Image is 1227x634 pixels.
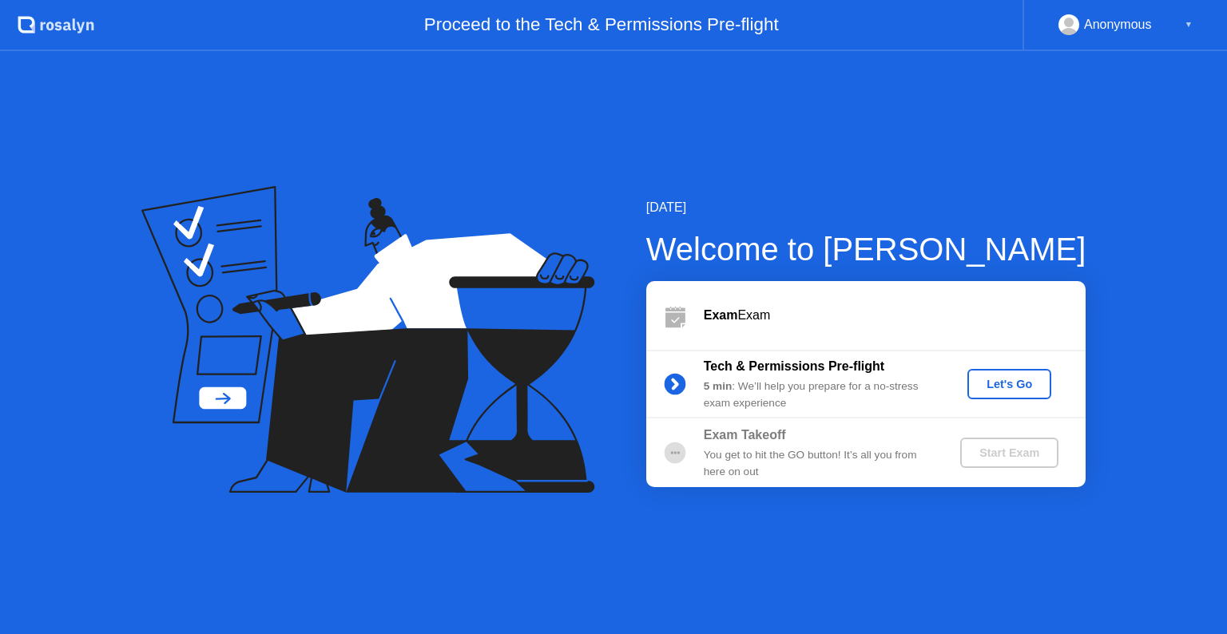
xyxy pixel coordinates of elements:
[704,378,934,411] div: : We’ll help you prepare for a no-stress exam experience
[1185,14,1193,35] div: ▼
[704,308,738,322] b: Exam
[704,447,934,480] div: You get to hit the GO button! It’s all you from here on out
[967,369,1051,399] button: Let's Go
[704,428,786,442] b: Exam Takeoff
[646,198,1086,217] div: [DATE]
[967,446,1052,459] div: Start Exam
[960,438,1058,468] button: Start Exam
[704,306,1086,325] div: Exam
[704,380,733,392] b: 5 min
[646,225,1086,273] div: Welcome to [PERSON_NAME]
[1084,14,1152,35] div: Anonymous
[974,378,1045,390] div: Let's Go
[704,359,884,373] b: Tech & Permissions Pre-flight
